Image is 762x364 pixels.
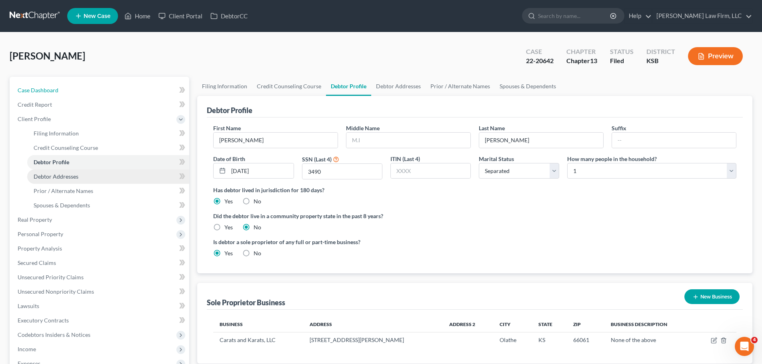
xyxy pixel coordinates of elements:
a: Prior / Alternate Names [426,77,495,96]
th: Address 2 [443,316,493,332]
a: Filing Information [197,77,252,96]
a: Case Dashboard [11,83,189,97]
a: Spouses & Dependents [27,198,189,213]
label: Suffix [612,124,626,132]
input: Search by name... [538,8,611,23]
a: Secured Claims [11,256,189,270]
span: Lawsuits [18,302,39,309]
label: ITIN (Last 4) [390,155,420,163]
a: Debtor Profile [27,155,189,169]
td: [STREET_ADDRESS][PERSON_NAME] [303,332,443,348]
div: Filed [610,56,634,66]
span: 13 [590,57,597,64]
a: Lawsuits [11,299,189,313]
td: Olathe [493,332,532,348]
span: Codebtors Insiders & Notices [18,331,90,338]
th: Zip [567,316,604,332]
input: -- [214,133,338,148]
span: Debtor Addresses [34,173,78,180]
div: 22-20642 [526,56,554,66]
th: State [532,316,567,332]
a: Help [625,9,652,23]
td: 66061 [567,332,604,348]
a: Unsecured Priority Claims [11,270,189,284]
span: [PERSON_NAME] [10,50,85,62]
input: XXXX [391,163,470,179]
a: Executory Contracts [11,313,189,328]
span: New Case [84,13,110,19]
label: SSN (Last 4) [302,155,332,163]
td: None of the above [604,332,695,348]
label: Yes [224,249,233,257]
a: [PERSON_NAME] Law Firm, LLC [652,9,752,23]
td: KS [532,332,567,348]
a: Prior / Alternate Names [27,184,189,198]
span: Unsecured Nonpriority Claims [18,288,94,295]
span: Executory Contracts [18,317,69,324]
label: First Name [213,124,241,132]
input: M.I [346,133,470,148]
div: Case [526,47,554,56]
td: Carats and Karats, LLC [213,332,303,348]
a: Debtor Addresses [27,169,189,184]
label: Last Name [479,124,505,132]
a: Spouses & Dependents [495,77,561,96]
label: Yes [224,197,233,205]
span: Credit Counseling Course [34,144,98,151]
a: Credit Counseling Course [252,77,326,96]
label: Date of Birth [213,155,245,163]
span: Credit Report [18,101,52,108]
label: No [254,223,261,231]
span: Property Analysis [18,245,62,252]
input: -- [479,133,603,148]
label: Middle Name [346,124,380,132]
button: New Business [684,289,740,304]
div: District [646,47,675,56]
span: Income [18,346,36,352]
div: Chapter [566,56,597,66]
a: Credit Counseling Course [27,141,189,155]
span: 4 [751,337,758,343]
div: Debtor Profile [207,105,252,115]
span: Case Dashboard [18,87,58,93]
a: Credit Report [11,97,189,112]
span: Secured Claims [18,259,56,266]
span: Filing Information [34,130,79,137]
th: Business Description [604,316,695,332]
div: Sole Proprietor Business [207,298,285,307]
label: Is debtor a sole proprietor of any full or part-time business? [213,238,471,246]
th: Business [213,316,303,332]
span: Personal Property [18,231,63,237]
span: Client Profile [18,115,51,122]
th: City [493,316,532,332]
iframe: Intercom live chat [735,337,754,356]
a: Filing Information [27,126,189,141]
label: No [254,197,261,205]
input: MM/DD/YYYY [228,163,293,179]
label: No [254,249,261,257]
label: Did the debtor live in a community property state in the past 8 years? [213,212,736,220]
div: KSB [646,56,675,66]
button: Preview [688,47,743,65]
span: Unsecured Priority Claims [18,274,84,280]
span: Prior / Alternate Names [34,187,93,194]
label: Has debtor lived in jurisdiction for 180 days? [213,186,736,194]
a: Home [120,9,154,23]
a: Property Analysis [11,241,189,256]
div: Status [610,47,634,56]
a: Debtor Addresses [371,77,426,96]
a: Debtor Profile [326,77,371,96]
a: Client Portal [154,9,206,23]
span: Spouses & Dependents [34,202,90,209]
a: DebtorCC [206,9,252,23]
input: -- [612,133,736,148]
div: Chapter [566,47,597,56]
span: Real Property [18,216,52,223]
label: Marital Status [479,155,514,163]
a: Unsecured Nonpriority Claims [11,284,189,299]
span: Debtor Profile [34,159,69,165]
th: Address [303,316,443,332]
label: Yes [224,223,233,231]
input: XXXX [302,164,382,179]
label: How many people in the household? [567,155,657,163]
